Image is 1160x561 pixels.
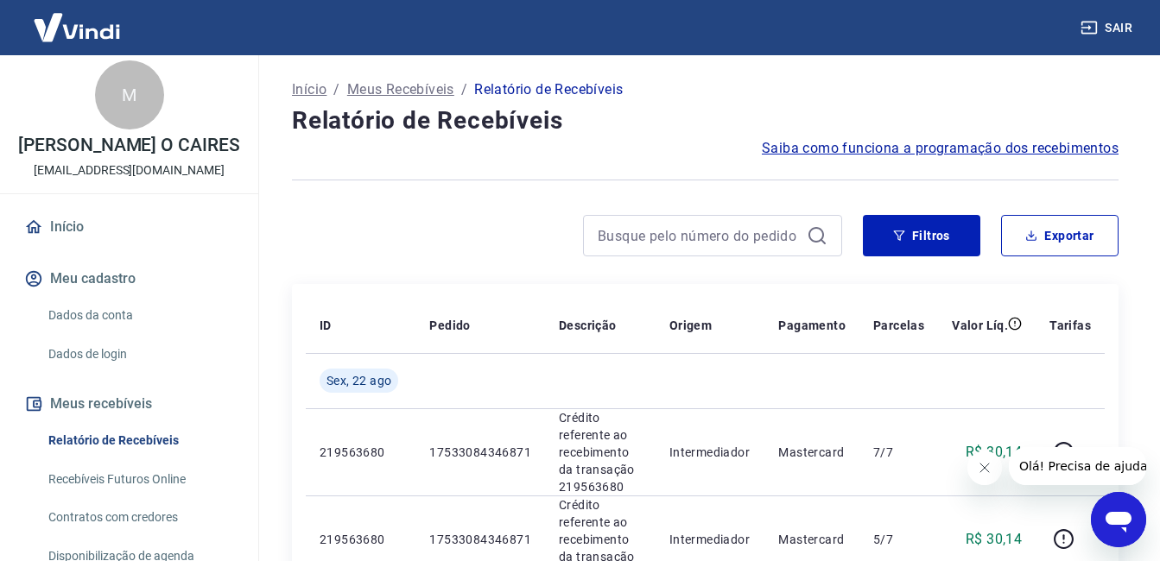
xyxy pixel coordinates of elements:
button: Meu cadastro [21,260,238,298]
a: Recebíveis Futuros Online [41,462,238,497]
button: Sair [1077,12,1139,44]
p: Valor Líq. [952,317,1008,334]
p: [EMAIL_ADDRESS][DOMAIN_NAME] [34,161,225,180]
span: Sex, 22 ago [326,372,391,389]
p: Crédito referente ao recebimento da transação 219563680 [559,409,642,495]
p: ID [320,317,332,334]
p: / [333,79,339,100]
p: Parcelas [873,317,924,334]
h4: Relatório de Recebíveis [292,104,1119,138]
button: Meus recebíveis [21,385,238,423]
span: Olá! Precisa de ajuda? [10,12,145,26]
a: Contratos com credores [41,500,238,535]
iframe: Mensagem da empresa [1009,447,1146,485]
p: 219563680 [320,531,402,548]
p: Pedido [429,317,470,334]
p: 17533084346871 [429,531,531,548]
a: Início [21,208,238,246]
a: Relatório de Recebíveis [41,423,238,458]
a: Início [292,79,326,100]
p: Origem [669,317,712,334]
div: M [95,60,164,129]
p: Tarifas [1049,317,1091,334]
iframe: Botão para abrir a janela de mensagens [1091,492,1146,547]
button: Exportar [1001,215,1119,256]
p: 17533084346871 [429,444,531,461]
iframe: Fechar mensagem [967,451,1002,485]
a: Dados da conta [41,298,238,333]
a: Meus Recebíveis [347,79,454,100]
p: 5/7 [873,531,924,548]
p: Relatório de Recebíveis [474,79,623,100]
p: Intermediador [669,444,751,461]
p: R$ 30,14 [966,442,1022,463]
p: Pagamento [778,317,846,334]
p: Intermediador [669,531,751,548]
button: Filtros [863,215,980,256]
img: Vindi [21,1,133,54]
a: Saiba como funciona a programação dos recebimentos [762,138,1119,159]
p: Descrição [559,317,617,334]
p: / [461,79,467,100]
p: Mastercard [778,444,846,461]
p: Mastercard [778,531,846,548]
a: Dados de login [41,337,238,372]
p: [PERSON_NAME] O CAIRES [18,136,240,154]
p: 7/7 [873,444,924,461]
p: 219563680 [320,444,402,461]
input: Busque pelo número do pedido [598,223,800,249]
p: R$ 30,14 [966,529,1022,550]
